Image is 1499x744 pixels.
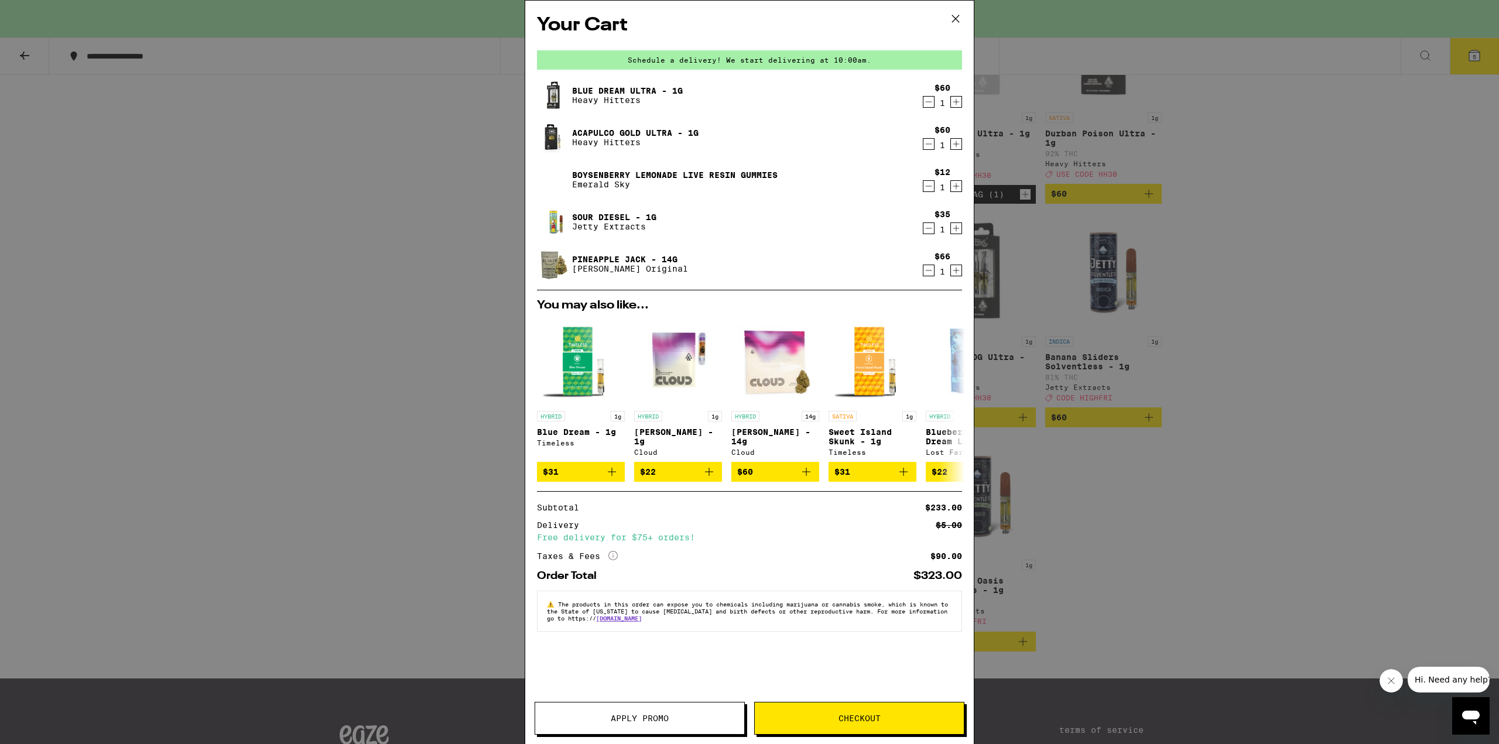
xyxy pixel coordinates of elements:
div: $323.00 [913,571,962,581]
div: Timeless [829,448,916,456]
p: HYBRID [731,411,759,421]
div: 1 [935,225,950,234]
img: Lost Farm - Blueberry x Blue Dream Live Resin Chews [926,317,1014,405]
span: $60 [737,467,753,476]
span: $31 [834,467,850,476]
button: Increment [950,138,962,150]
h2: You may also like... [537,300,962,311]
span: ⚠️ [547,601,558,608]
a: Open page for Blueberry x Blue Dream Live Resin Chews from Lost Farm [926,317,1014,462]
img: Acapulco Gold Ultra - 1g [537,121,570,154]
a: [DOMAIN_NAME] [596,615,642,622]
button: Increment [950,96,962,108]
button: Decrement [923,222,935,234]
img: Pineapple Jack - 14g [537,248,570,280]
p: 1g [708,411,722,421]
button: Increment [950,265,962,276]
p: [PERSON_NAME] - 1g [634,427,722,446]
p: [PERSON_NAME] - 14g [731,427,819,446]
a: Sour Diesel - 1g [572,212,656,222]
p: Blueberry x Blue Dream Live Resin Chews [926,427,1014,446]
div: Lost Farm [926,448,1014,456]
button: Add to bag [829,462,916,482]
span: $22 [640,467,656,476]
div: Subtotal [537,503,587,512]
div: Delivery [537,521,587,529]
h2: Your Cart [537,12,962,39]
span: $31 [543,467,559,476]
img: Timeless - Blue Dream - 1g [537,317,625,405]
div: 1 [935,140,950,150]
p: HYBRID [537,411,565,421]
iframe: Message from company [1408,667,1490,692]
div: Cloud [731,448,819,456]
button: Add to bag [537,462,625,482]
p: Emerald Sky [572,180,778,189]
button: Increment [950,222,962,234]
button: Decrement [923,265,935,276]
img: Cloud - Runtz - 14g [731,317,819,405]
div: 1 [935,183,950,192]
span: Hi. Need any help? [7,8,84,18]
div: Timeless [537,439,625,447]
div: 1 [935,267,950,276]
div: $12 [935,167,950,177]
p: Heavy Hitters [572,95,683,105]
span: Apply Promo [611,714,669,722]
p: 14g [802,411,819,421]
div: $66 [935,252,950,261]
div: $35 [935,210,950,219]
p: Heavy Hitters [572,138,699,147]
div: $5.00 [936,521,962,529]
p: 1g [611,411,625,421]
a: Boysenberry Lemonade Live Resin Gummies [572,170,778,180]
div: Free delivery for $75+ orders! [537,533,962,541]
span: $22 [932,467,947,476]
button: Add to bag [926,462,1014,482]
img: Timeless - Sweet Island Skunk - 1g [829,317,916,405]
img: Boysenberry Lemonade Live Resin Gummies [537,163,570,196]
button: Add to bag [634,462,722,482]
button: Add to bag [731,462,819,482]
p: Blue Dream - 1g [537,427,625,437]
p: 1g [902,411,916,421]
span: The products in this order can expose you to chemicals including marijuana or cannabis smoke, whi... [547,601,948,622]
button: Checkout [754,702,964,735]
a: Open page for Sweet Island Skunk - 1g from Timeless [829,317,916,462]
iframe: Close message [1380,669,1403,692]
p: SATIVA [829,411,857,421]
p: [PERSON_NAME] Original [572,264,688,273]
span: Checkout [839,714,881,722]
div: Cloud [634,448,722,456]
button: Increment [950,180,962,192]
button: Decrement [923,138,935,150]
button: Decrement [923,96,935,108]
div: $60 [935,83,950,92]
p: Sweet Island Skunk - 1g [829,427,916,446]
div: 1 [935,98,950,108]
a: Blue Dream Ultra - 1g [572,86,683,95]
p: HYBRID [926,411,954,421]
div: $60 [935,125,950,135]
div: Schedule a delivery! We start delivering at 10:00am. [537,50,962,70]
a: Acapulco Gold Ultra - 1g [572,128,699,138]
iframe: Button to launch messaging window [1452,697,1490,735]
a: Open page for Blue Dream - 1g from Timeless [537,317,625,462]
div: Taxes & Fees [537,551,618,561]
button: Decrement [923,180,935,192]
a: Open page for Runtz - 14g from Cloud [731,317,819,462]
img: Cloud - Runtz - 1g [634,317,722,405]
img: Sour Diesel - 1g [537,205,570,238]
p: Jetty Extracts [572,222,656,231]
a: Open page for Runtz - 1g from Cloud [634,317,722,462]
a: Pineapple Jack - 14g [572,255,688,264]
img: Blue Dream Ultra - 1g [537,79,570,112]
p: HYBRID [634,411,662,421]
div: Order Total [537,571,605,581]
button: Apply Promo [535,702,745,735]
div: $233.00 [925,503,962,512]
div: $90.00 [930,552,962,560]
